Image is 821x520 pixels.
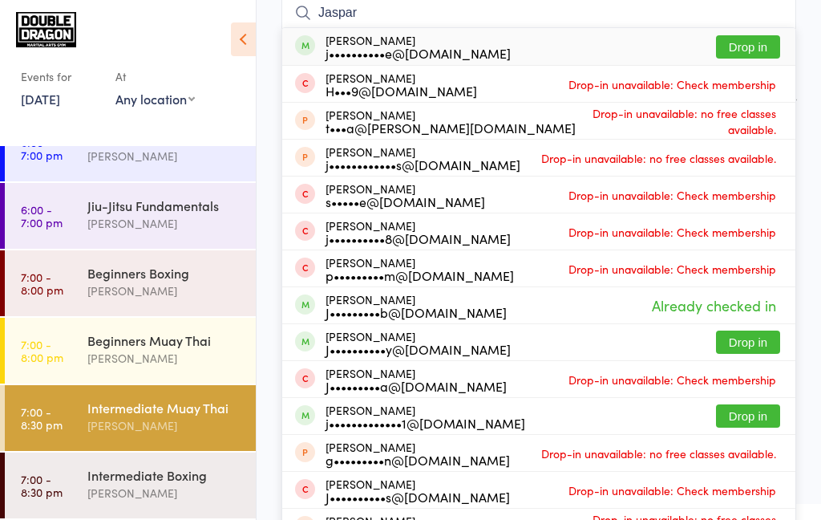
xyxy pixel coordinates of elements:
div: j•••••••••••••1@[DOMAIN_NAME] [326,416,525,429]
a: 7:00 -8:00 pmBeginners Boxing[PERSON_NAME] [5,250,256,316]
div: [PERSON_NAME] [326,108,576,134]
time: 7:00 - 8:30 pm [21,473,63,498]
div: Beginners Muay Thai [87,331,242,349]
a: 6:00 -7:00 pmAdvanced Muay Thai[PERSON_NAME] [5,116,256,181]
time: 7:00 - 8:00 pm [21,338,63,364]
button: Drop in [716,404,780,428]
div: j••••••••••8@[DOMAIN_NAME] [326,232,511,245]
span: Drop-in unavailable: no free classes available. [537,441,780,465]
div: J•••••••••a@[DOMAIN_NAME] [326,380,507,392]
div: j••••••••••••s@[DOMAIN_NAME] [326,158,520,171]
span: Drop-in unavailable: Check membership [564,368,780,392]
div: [PERSON_NAME] [326,441,510,466]
div: Events for [21,63,99,90]
div: [PERSON_NAME] [326,34,511,59]
div: J••••••••••y@[DOMAIN_NAME] [326,343,511,355]
div: [PERSON_NAME] [87,484,242,502]
a: 7:00 -8:30 pmIntermediate Boxing[PERSON_NAME] [5,453,256,518]
div: H•••9@[DOMAIN_NAME] [326,84,477,97]
div: Any location [115,90,195,108]
time: 7:00 - 8:00 pm [21,270,63,296]
div: J••••••••••s@[DOMAIN_NAME] [326,490,510,503]
span: Drop-in unavailable: Check membership [564,478,780,502]
div: [PERSON_NAME] [326,256,514,282]
button: Drop in [716,331,780,354]
time: 7:00 - 8:30 pm [21,405,63,431]
div: At [115,63,195,90]
div: [PERSON_NAME] [87,416,242,435]
div: [PERSON_NAME] [326,330,511,355]
span: Drop-in unavailable: Check membership [564,72,780,96]
div: g•••••••••n@[DOMAIN_NAME] [326,453,510,466]
div: [PERSON_NAME] [326,367,507,392]
div: [PERSON_NAME] [326,145,520,171]
span: Drop-in unavailable: no free classes available. [576,101,780,141]
div: p•••••••••m@[DOMAIN_NAME] [326,269,514,282]
span: Drop-in unavailable: Check membership [564,257,780,281]
div: [PERSON_NAME] [87,282,242,300]
img: Double Dragon Gym [16,12,76,47]
span: Drop-in unavailable: no free classes available. [537,146,780,170]
div: [PERSON_NAME] [326,71,477,97]
a: 7:00 -8:30 pmIntermediate Muay Thai[PERSON_NAME] [5,385,256,451]
time: 6:00 - 7:00 pm [21,136,63,161]
div: Beginners Boxing [87,264,242,282]
div: [PERSON_NAME] [87,147,242,165]
span: Drop-in unavailable: Check membership [564,183,780,207]
span: Drop-in unavailable: Check membership [564,220,780,244]
div: Intermediate Boxing [87,466,242,484]
div: [PERSON_NAME] [326,404,525,429]
a: 7:00 -8:00 pmBeginners Muay Thai[PERSON_NAME] [5,318,256,384]
div: [PERSON_NAME] [326,182,485,208]
div: Jiu-Jitsu Fundamentals [87,197,242,214]
div: [PERSON_NAME] [87,214,242,233]
div: J•••••••••b@[DOMAIN_NAME] [326,306,507,319]
div: [PERSON_NAME] [326,293,507,319]
div: Intermediate Muay Thai [87,399,242,416]
div: [PERSON_NAME] [326,477,510,503]
span: Already checked in [648,291,780,319]
a: [DATE] [21,90,60,108]
div: t•••a@[PERSON_NAME][DOMAIN_NAME] [326,121,576,134]
div: s•••••e@[DOMAIN_NAME] [326,195,485,208]
button: Drop in [716,35,780,59]
a: 6:00 -7:00 pmJiu-Jitsu Fundamentals[PERSON_NAME] [5,183,256,249]
div: [PERSON_NAME] [87,349,242,368]
div: j••••••••••e@[DOMAIN_NAME] [326,47,511,59]
div: [PERSON_NAME] [326,219,511,245]
time: 6:00 - 7:00 pm [21,203,63,229]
